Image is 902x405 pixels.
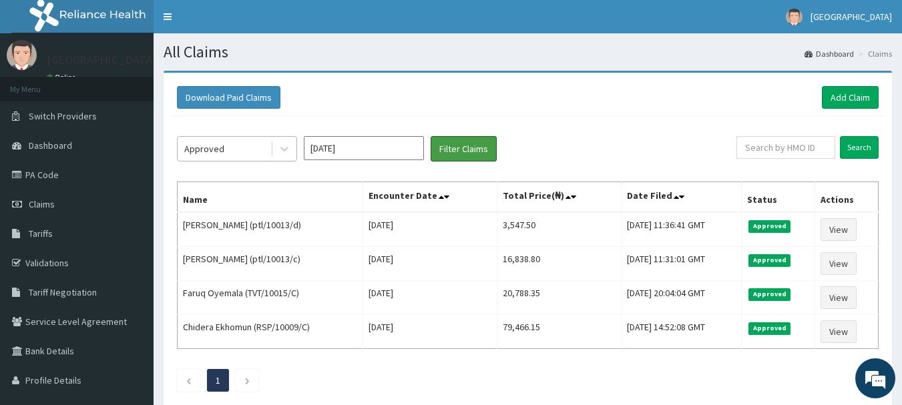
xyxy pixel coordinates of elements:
p: [GEOGRAPHIC_DATA] [47,54,157,66]
span: We're online! [77,119,184,254]
a: Add Claim [822,86,879,109]
a: Online [47,73,79,82]
th: Date Filed [622,182,742,213]
th: Name [178,182,363,213]
li: Claims [855,48,892,59]
h1: All Claims [164,43,892,61]
span: Approved [748,220,791,232]
a: View [821,286,857,309]
td: [PERSON_NAME] (ptl/10013/d) [178,212,363,247]
input: Search [840,136,879,159]
span: Approved [748,254,791,266]
span: Claims [29,198,55,210]
input: Select Month and Year [304,136,424,160]
td: [DATE] 11:36:41 GMT [622,212,742,247]
td: [DATE] 14:52:08 GMT [622,315,742,349]
span: Dashboard [29,139,72,151]
span: Approved [748,322,791,334]
a: View [821,320,857,343]
td: [DATE] [363,281,497,315]
td: 16,838.80 [497,247,621,281]
img: d_794563401_company_1708531726252_794563401 [25,67,54,100]
td: [DATE] 20:04:04 GMT [622,281,742,315]
span: Approved [748,288,791,300]
div: Approved [184,142,224,155]
th: Actions [815,182,878,213]
span: Switch Providers [29,110,97,122]
td: [DATE] [363,247,497,281]
a: View [821,252,857,275]
span: [GEOGRAPHIC_DATA] [811,11,892,23]
td: 79,466.15 [497,315,621,349]
td: Chidera Ekhomun (RSP/10009/C) [178,315,363,349]
th: Total Price(₦) [497,182,621,213]
input: Search by HMO ID [736,136,835,159]
th: Encounter Date [363,182,497,213]
a: View [821,218,857,241]
a: Dashboard [805,48,854,59]
img: User Image [7,40,37,70]
span: Tariffs [29,228,53,240]
textarea: Type your message and hit 'Enter' [7,266,254,313]
td: 3,547.50 [497,212,621,247]
td: 20,788.35 [497,281,621,315]
td: Faruq Oyemala (TVT/10015/C) [178,281,363,315]
a: Previous page [186,374,192,386]
a: Next page [244,374,250,386]
button: Filter Claims [431,136,497,161]
img: User Image [786,9,803,25]
td: [DATE] 11:31:01 GMT [622,247,742,281]
th: Status [742,182,815,213]
div: Minimize live chat window [219,7,251,39]
td: [DATE] [363,315,497,349]
button: Download Paid Claims [177,86,280,109]
td: [PERSON_NAME] (ptl/10013/c) [178,247,363,281]
span: Tariff Negotiation [29,286,97,298]
td: [DATE] [363,212,497,247]
a: Page 1 is your current page [216,374,220,386]
div: Chat with us now [69,75,224,92]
